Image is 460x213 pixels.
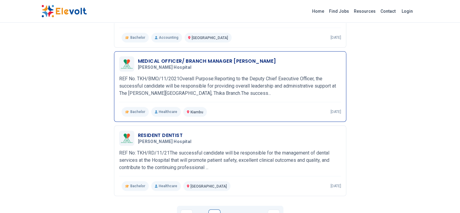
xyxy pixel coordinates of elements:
[310,6,327,16] a: Home
[151,181,181,191] p: Healthcare
[138,132,194,139] h3: RESIDENT DENTIST
[191,110,203,114] span: Kiambu
[151,107,181,117] p: Healthcare
[138,65,192,70] span: [PERSON_NAME] Hospital
[130,35,145,40] span: Bachelor
[331,184,341,188] p: [DATE]
[41,5,87,18] img: Elevolt
[121,58,133,70] img: Karen Hospital
[121,132,133,144] img: Karen Hospital
[119,75,341,97] p: REF No. TKH/BMO/11/2021Overall Purpose:Reporting to the Deputy Chief Executive Officer, the succe...
[119,131,341,191] a: Karen HospitalRESIDENT DENTIST[PERSON_NAME] HospitalREF No: TKH/RD/11/21The successful candidate ...
[331,35,341,40] p: [DATE]
[130,109,145,114] span: Bachelor
[331,109,341,114] p: [DATE]
[398,5,416,17] a: Login
[192,36,228,40] span: [GEOGRAPHIC_DATA]
[378,6,398,16] a: Contact
[119,56,341,117] a: Karen HospitalMEDICAL OFFICER/ BRANCH MANAGER [PERSON_NAME][PERSON_NAME] HospitalREF No. TKH/BMO/...
[130,184,145,188] span: Bachelor
[138,58,276,65] h3: MEDICAL OFFICER/ BRANCH MANAGER [PERSON_NAME]
[119,149,341,171] p: REF No: TKH/RD/11/21The successful candidate will be responsible for the management of dental ser...
[327,6,351,16] a: Find Jobs
[351,6,378,16] a: Resources
[430,184,460,213] iframe: Chat Widget
[138,139,192,145] span: [PERSON_NAME] Hospital
[151,33,182,42] p: Accounting
[191,184,227,188] span: [GEOGRAPHIC_DATA]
